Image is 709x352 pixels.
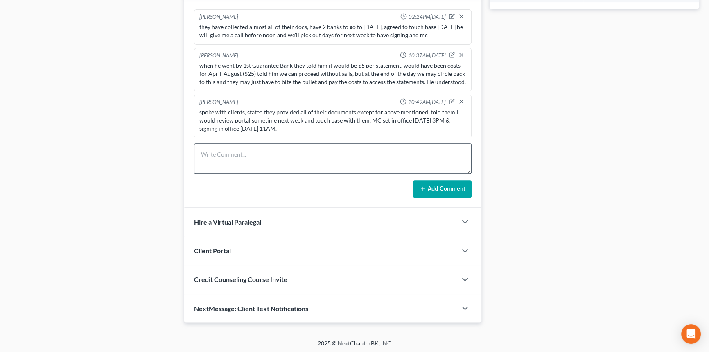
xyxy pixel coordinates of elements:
[409,13,446,21] span: 02:24PM[DATE]
[194,304,308,312] span: NextMessage: Client Text Notifications
[408,98,446,106] span: 10:49AM[DATE]
[408,52,446,59] span: 10:37AM[DATE]
[199,23,466,39] div: they have collected almost all of their docs, have 2 banks to go to [DATE], agreed to touch base ...
[199,13,238,21] div: [PERSON_NAME]
[199,98,238,107] div: [PERSON_NAME]
[194,218,261,226] span: Hire a Virtual Paralegal
[199,52,238,60] div: [PERSON_NAME]
[194,275,287,283] span: Credit Counseling Course Invite
[199,61,466,86] div: when he went by 1st Guarantee Bank they told him it would be $5 per statement, would have been co...
[194,247,231,254] span: Client Portal
[681,324,701,344] div: Open Intercom Messenger
[199,108,466,133] div: spoke with clients, stated they provided all of their documents except for above mentioned, told ...
[413,180,472,198] button: Add Comment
